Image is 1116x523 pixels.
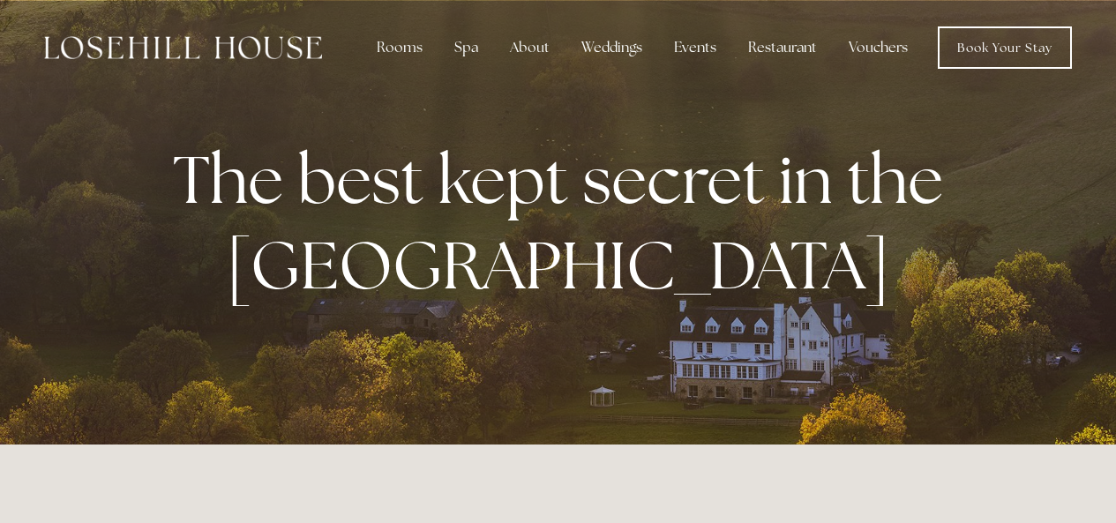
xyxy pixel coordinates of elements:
[567,30,656,65] div: Weddings
[363,30,437,65] div: Rooms
[660,30,730,65] div: Events
[496,30,564,65] div: About
[835,30,922,65] a: Vouchers
[938,26,1072,69] a: Book Your Stay
[734,30,831,65] div: Restaurant
[440,30,492,65] div: Spa
[173,136,957,309] strong: The best kept secret in the [GEOGRAPHIC_DATA]
[44,36,322,59] img: Losehill House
